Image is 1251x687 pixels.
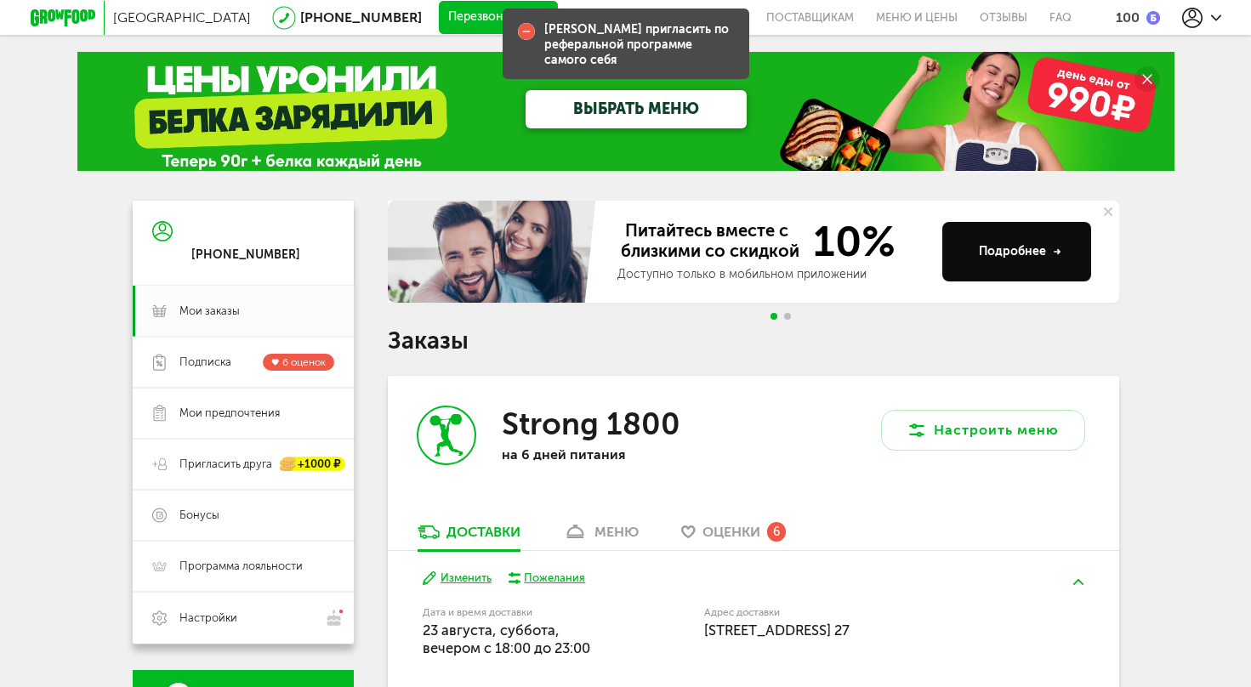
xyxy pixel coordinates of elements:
a: Программа лояльности [133,541,354,592]
span: [GEOGRAPHIC_DATA] [113,9,251,26]
a: меню [554,523,647,550]
div: +1000 ₽ [281,457,345,472]
label: Дата и время доставки [423,608,617,617]
img: family-banner.579af9d.jpg [388,201,600,303]
h1: Заказы [388,330,1119,352]
span: Мои заказы [179,304,240,319]
span: Go to slide 1 [771,313,777,320]
span: Мои предпочтения [179,406,280,421]
span: [STREET_ADDRESS] 27 [704,622,850,639]
a: Мои заказы [133,286,354,337]
a: Бонусы [133,490,354,541]
span: Подписка [179,355,231,370]
p: на 6 дней питания [502,446,723,463]
button: Пожелания [509,571,586,586]
a: [PHONE_NUMBER] [300,9,422,26]
div: 6 [767,522,786,541]
span: Бонусы [179,508,219,523]
span: Программа лояльности [179,559,303,574]
div: [PERSON_NAME] пригласить по реферальной программе самого себя [544,22,736,68]
div: Подробнее [979,243,1061,260]
button: Настроить меню [881,410,1085,451]
span: 10% [803,220,896,263]
a: Оценки 6 [673,523,794,550]
button: Изменить [423,571,492,587]
a: Подписка 6 оценок [133,337,354,388]
div: Доступно только в мобильном приложении [617,266,929,283]
a: Пригласить друга +1000 ₽ [133,439,354,490]
button: Перезвоните мне [439,1,558,35]
a: Настройки [133,592,354,644]
span: Пригласить друга [179,457,272,472]
label: Адрес доставки [704,608,1021,617]
div: Доставки [446,524,520,540]
span: Настройки [179,610,237,626]
span: 6 оценок [282,356,326,368]
a: Мои предпочтения [133,388,354,439]
span: Оценки [702,524,760,540]
h3: Strong 1800 [502,406,680,442]
span: Питайтесь вместе с близкими со скидкой [617,220,803,263]
div: 100 [1116,9,1140,26]
img: bonus_b.cdccf46.png [1146,11,1160,25]
a: ВЫБРАТЬ МЕНЮ [526,90,747,128]
span: Go to slide 2 [784,313,791,320]
span: 23 августа, суббота, вечером c 18:00 до 23:00 [423,622,590,656]
div: Пожелания [524,571,585,586]
a: Доставки [409,523,529,550]
div: [PHONE_NUMBER] [191,247,300,263]
button: Подробнее [942,222,1091,281]
img: arrow-up-green.5eb5f82.svg [1073,579,1083,585]
div: меню [594,524,639,540]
